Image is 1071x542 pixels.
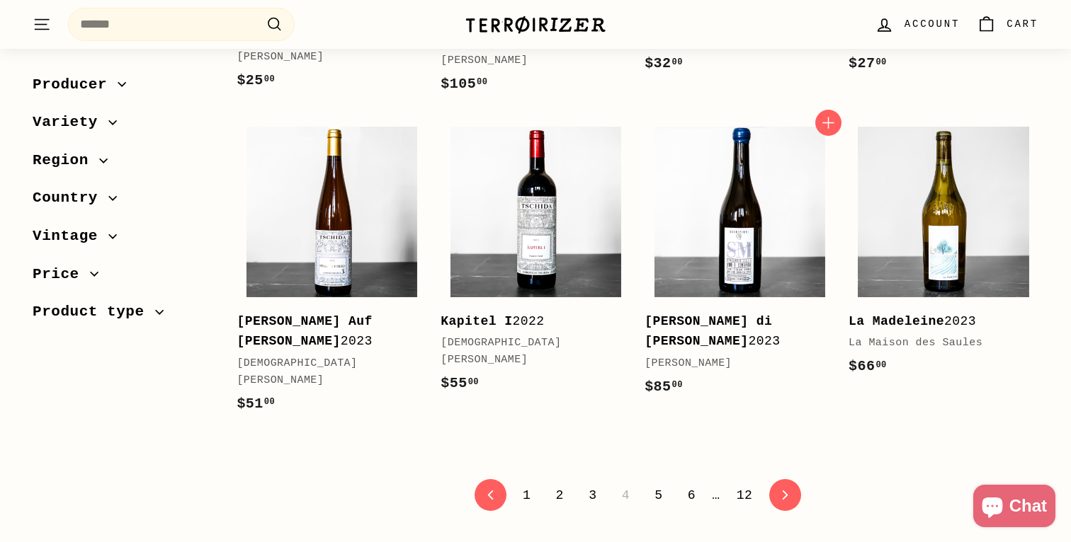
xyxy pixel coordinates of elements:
[849,314,944,328] b: La Madeleine
[613,483,638,507] span: 4
[468,377,479,387] sup: 00
[33,73,118,97] span: Producer
[477,77,487,87] sup: 00
[441,117,630,409] a: Kapitel I2022[DEMOGRAPHIC_DATA][PERSON_NAME]
[646,483,671,507] a: 5
[580,483,605,507] a: 3
[237,355,412,389] div: [DEMOGRAPHIC_DATA][PERSON_NAME]
[441,311,616,332] div: 2022
[33,224,108,248] span: Vintage
[645,55,683,71] span: $32
[875,360,886,370] sup: 00
[645,311,820,352] div: 2023
[33,108,214,146] button: Variety
[441,335,616,369] div: [DEMOGRAPHIC_DATA][PERSON_NAME]
[264,74,275,84] sup: 00
[672,380,683,390] sup: 00
[33,149,99,173] span: Region
[849,311,1024,332] div: 2023
[866,4,968,45] a: Account
[969,485,1060,531] inbox-online-store-chat: Shopify online store chat
[33,145,214,183] button: Region
[645,355,820,372] div: [PERSON_NAME]
[33,111,108,135] span: Variety
[33,301,155,325] span: Product type
[1007,16,1038,32] span: Cart
[33,69,214,108] button: Producer
[33,221,214,259] button: Vintage
[237,314,372,349] b: [PERSON_NAME] Auf [PERSON_NAME]
[875,57,886,67] sup: 00
[645,117,834,413] a: [PERSON_NAME] di [PERSON_NAME]2023[PERSON_NAME]
[645,314,772,349] b: [PERSON_NAME] di [PERSON_NAME]
[645,379,683,395] span: $85
[968,4,1047,45] a: Cart
[849,335,1024,352] div: La Maison des Saules
[728,483,761,507] a: 12
[237,396,275,412] span: $51
[905,16,960,32] span: Account
[514,483,539,507] a: 1
[441,76,487,92] span: $105
[237,32,412,66] div: [DEMOGRAPHIC_DATA][PERSON_NAME]
[849,117,1038,392] a: La Madeleine2023La Maison des Saules
[33,263,90,287] span: Price
[441,52,616,69] div: [PERSON_NAME]
[237,117,426,429] a: [PERSON_NAME] Auf [PERSON_NAME]2023[DEMOGRAPHIC_DATA][PERSON_NAME]
[33,187,108,211] span: Country
[672,57,683,67] sup: 00
[33,297,214,335] button: Product type
[849,358,887,374] span: $66
[441,314,512,328] b: Kapitel I
[264,397,275,407] sup: 00
[679,483,704,507] a: 6
[237,72,275,88] span: $25
[441,375,479,391] span: $55
[712,489,720,502] span: …
[33,183,214,221] button: Country
[849,55,887,71] span: $27
[237,311,412,352] div: 2023
[33,259,214,297] button: Price
[548,483,572,507] a: 2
